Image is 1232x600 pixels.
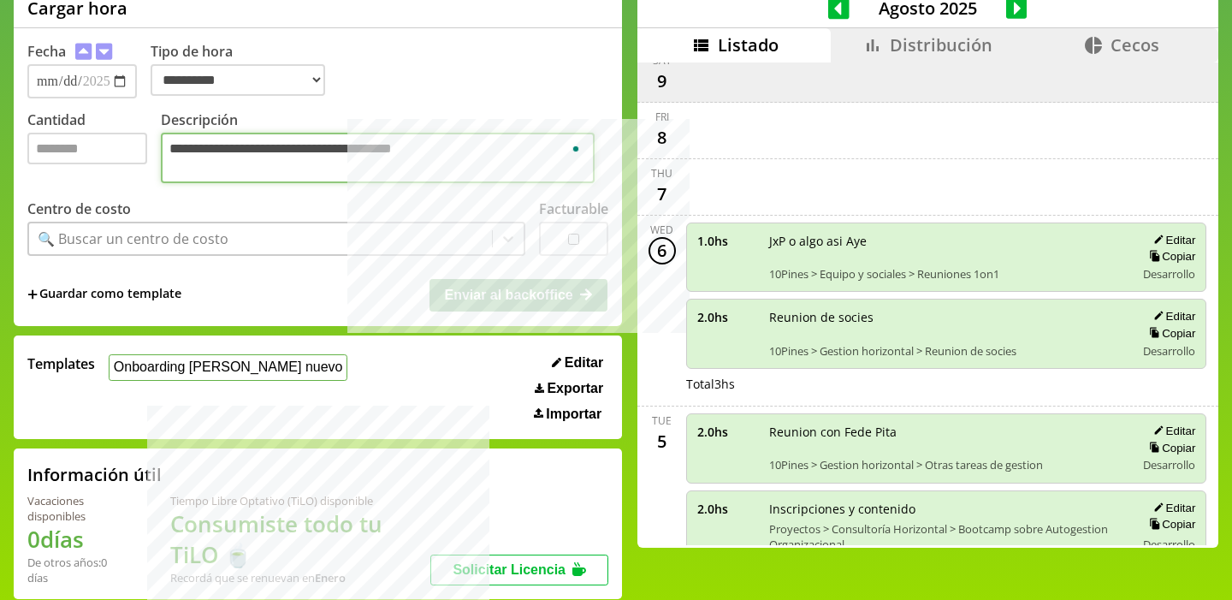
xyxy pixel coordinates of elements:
b: Enero [315,570,346,585]
div: 9 [649,68,676,95]
label: Facturable [539,199,608,218]
span: Desarrollo [1143,266,1195,282]
span: 1.0 hs [697,233,757,249]
span: JxP o algo asi Aye [769,233,1124,249]
select: Tipo de hora [151,64,325,96]
span: 2.0 hs [697,309,757,325]
span: Proyectos > Consultoría Horizontal > Bootcamp sobre Autogestion Organizacional [769,521,1124,552]
button: Exportar [530,380,608,397]
div: 5 [649,428,676,455]
span: Desarrollo [1143,343,1195,359]
div: Recordá que se renuevan en [170,570,430,585]
h1: 0 días [27,524,129,555]
button: Editar [547,354,608,371]
span: Editar [565,355,603,371]
label: Cantidad [27,110,161,187]
button: Editar [1148,309,1195,324]
label: Centro de costo [27,199,131,218]
button: Copiar [1144,249,1195,264]
div: 8 [649,124,676,151]
span: 2.0 hs [697,501,757,517]
span: Listado [718,33,779,56]
span: 10Pines > Gestion horizontal > Reunion de socies [769,343,1124,359]
span: Exportar [547,381,603,396]
span: Desarrollo [1143,537,1195,552]
span: 2.0 hs [697,424,757,440]
span: +Guardar como template [27,285,181,304]
div: 7 [649,181,676,208]
span: Templates [27,354,95,373]
button: Solicitar Licencia [430,555,608,585]
button: Copiar [1144,441,1195,455]
div: Tiempo Libre Optativo (TiLO) disponible [170,493,430,508]
textarea: To enrich screen reader interactions, please activate Accessibility in Grammarly extension settings [161,133,595,183]
h2: Información útil [27,463,162,486]
div: 🔍 Buscar un centro de costo [38,229,228,248]
div: Vacaciones disponibles [27,493,129,524]
h1: Consumiste todo tu TiLO 🍵 [170,508,430,570]
span: Cecos [1111,33,1159,56]
span: Importar [546,407,601,422]
label: Tipo de hora [151,42,339,98]
button: Copiar [1144,326,1195,341]
button: Editar [1148,501,1195,515]
label: Fecha [27,42,66,61]
div: Thu [651,166,672,181]
span: Inscripciones y contenido [769,501,1124,517]
span: Desarrollo [1143,457,1195,472]
span: Reunion de socies [769,309,1124,325]
input: Cantidad [27,133,147,164]
span: Reunion con Fede Pita [769,424,1124,440]
div: scrollable content [637,62,1218,546]
button: Copiar [1144,517,1195,532]
button: Onboarding [PERSON_NAME] nuevo [109,354,347,381]
div: Wed [650,223,673,237]
div: Total 3 hs [686,376,1207,392]
button: Editar [1148,233,1195,247]
button: Editar [1148,424,1195,438]
div: De otros años: 0 días [27,555,129,585]
span: 10Pines > Gestion horizontal > Otras tareas de gestion [769,457,1124,472]
div: Tue [652,413,672,428]
div: 6 [649,237,676,264]
span: + [27,285,38,304]
span: Distribución [890,33,992,56]
span: Solicitar Licencia [453,562,566,577]
label: Descripción [161,110,608,187]
span: 10Pines > Equipo y sociales > Reuniones 1on1 [769,266,1124,282]
div: Fri [655,110,669,124]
